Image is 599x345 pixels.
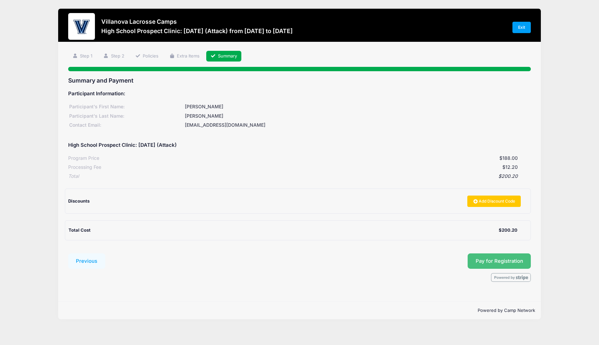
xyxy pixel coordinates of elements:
div: [PERSON_NAME] [184,113,531,120]
div: Participant's Last Name: [68,113,184,120]
button: Pay for Registration [468,253,531,269]
div: Contact Email: [68,122,184,129]
div: [EMAIL_ADDRESS][DOMAIN_NAME] [184,122,531,129]
div: $200.20 [499,227,517,234]
span: Discounts [68,198,90,204]
h3: Summary and Payment [68,77,531,84]
span: $188.00 [499,155,518,161]
div: Program Price [68,155,99,162]
h5: Participant Information: [68,91,531,97]
div: Participant's First Name: [68,103,184,110]
a: Policies [131,51,163,62]
div: $200.20 [79,173,518,180]
a: Add Discount Code [467,196,521,207]
p: Powered by Camp Network [64,307,535,314]
button: Previous [68,253,106,269]
h3: High School Prospect Clinic: [DATE] (Attack) from [DATE] to [DATE] [101,27,293,34]
a: Summary [206,51,242,62]
div: $12.20 [101,164,518,171]
div: [PERSON_NAME] [184,103,531,110]
div: Processing Fee [68,164,101,171]
a: Step 1 [68,51,97,62]
h5: High School Prospect Clinic: [DATE] (Attack) [68,142,177,148]
div: Total Cost [69,227,499,234]
a: Extra Items [165,51,204,62]
div: Total [68,173,79,180]
h3: Villanova Lacrosse Camps [101,18,293,25]
a: Step 2 [99,51,129,62]
a: Exit [512,22,531,33]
